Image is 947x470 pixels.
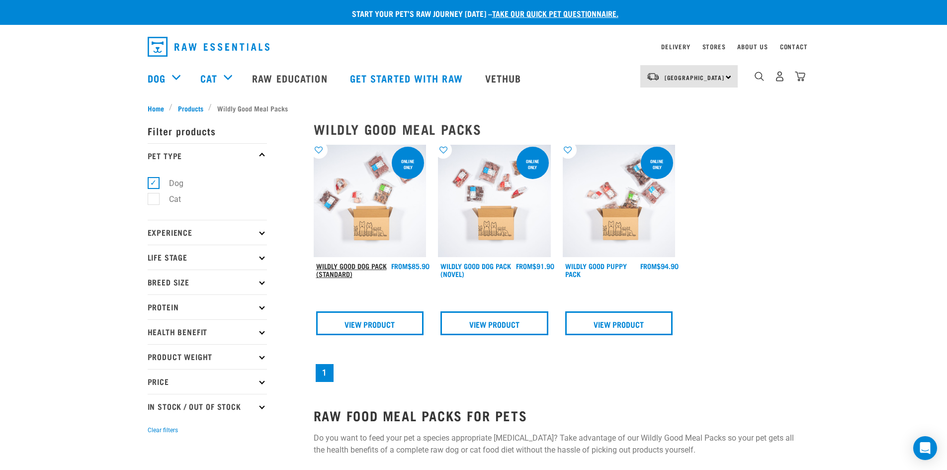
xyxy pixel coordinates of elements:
p: Filter products [148,118,267,143]
a: Wildly Good Dog Pack (Novel) [440,264,511,276]
a: Dog [148,71,166,86]
img: home-icon@2x.png [795,71,805,82]
img: home-icon-1@2x.png [755,72,764,81]
span: [GEOGRAPHIC_DATA] [665,76,725,79]
a: View Product [316,311,424,335]
p: Health Benefit [148,319,267,344]
img: van-moving.png [646,72,660,81]
div: Online Only [641,154,673,175]
div: $91.90 [516,262,554,270]
a: Delivery [661,45,690,48]
p: Breed Size [148,270,267,294]
span: Home [148,103,164,113]
span: FROM [640,264,657,268]
div: Open Intercom Messenger [913,436,937,460]
a: Home [148,103,170,113]
a: Get started with Raw [340,58,475,98]
button: Clear filters [148,426,178,435]
a: View Product [440,311,548,335]
a: Wildly Good Puppy Pack [565,264,627,276]
a: View Product [565,311,673,335]
p: Pet Type [148,143,267,168]
p: Experience [148,220,267,245]
div: $85.90 [391,262,430,270]
img: Dog 0 2sec [314,145,427,258]
strong: RAW FOOD MEAL PACKS FOR PETS [314,411,527,419]
img: Dog Novel 0 2sec [438,145,551,258]
div: $94.90 [640,262,679,270]
a: Raw Education [242,58,340,98]
p: Protein [148,294,267,319]
a: Page 1 [316,364,334,382]
a: Contact [780,45,808,48]
span: Products [178,103,203,113]
a: Cat [200,71,217,86]
a: Wildly Good Dog Pack (Standard) [316,264,387,276]
img: Puppy 0 2sec [563,145,676,258]
p: In Stock / Out Of Stock [148,394,267,419]
img: Raw Essentials Logo [148,37,269,57]
nav: breadcrumbs [148,103,800,113]
img: user.png [775,71,785,82]
div: Online Only [517,154,549,175]
a: About Us [737,45,768,48]
p: Product Weight [148,344,267,369]
a: Products [172,103,208,113]
label: Dog [153,177,187,189]
nav: pagination [314,362,800,384]
a: Stores [702,45,726,48]
p: Price [148,369,267,394]
p: Life Stage [148,245,267,270]
nav: dropdown navigation [140,33,808,61]
h2: Wildly Good Meal Packs [314,121,800,137]
span: FROM [391,264,408,268]
div: Online Only [392,154,424,175]
a: take our quick pet questionnaire. [492,11,618,15]
a: Vethub [475,58,534,98]
label: Cat [153,193,185,205]
span: FROM [516,264,532,268]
